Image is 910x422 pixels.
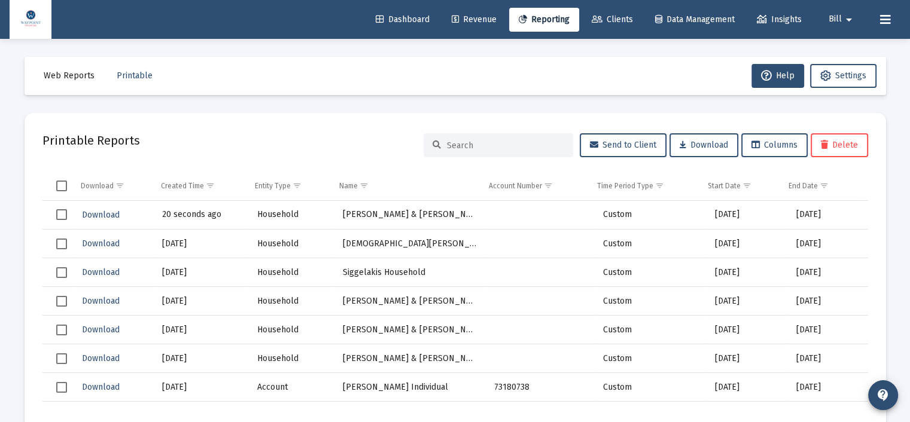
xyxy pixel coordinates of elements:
td: [DATE] [788,344,868,373]
td: Household [248,201,334,230]
td: [PERSON_NAME] & [PERSON_NAME] & [PERSON_NAME] Household [334,316,486,344]
div: Select row [56,238,67,249]
span: Download [82,238,120,249]
span: Show filter options for column 'Created Time' [206,181,215,190]
td: Column Entity Type [246,172,331,200]
button: Printable [107,64,162,88]
td: Custom [595,344,707,373]
td: [DATE] [707,344,788,373]
span: Show filter options for column 'End Date' [820,181,829,190]
td: [DATE] [707,316,788,344]
span: Show filter options for column 'Download' [115,181,124,190]
span: Printable [117,71,153,81]
td: [PERSON_NAME] Individual [334,373,486,402]
span: Download [82,353,120,363]
td: [DATE] [154,230,248,258]
td: Household [248,344,334,373]
span: Download [680,140,728,150]
a: Data Management [646,8,744,32]
td: [DATE] [707,230,788,258]
div: Download [81,181,114,191]
td: [DATE] [788,230,868,258]
div: Select all [56,181,67,191]
td: Column Download [72,172,153,200]
td: [PERSON_NAME] & [PERSON_NAME] [334,201,486,230]
span: Settings [835,71,866,81]
td: [PERSON_NAME] & [PERSON_NAME] & [PERSON_NAME] Household [334,287,486,316]
td: [DEMOGRAPHIC_DATA][PERSON_NAME] [334,230,486,258]
div: Select row [56,353,67,364]
td: [DATE] [707,258,788,287]
span: Download [82,382,120,392]
td: Column Start Date [699,172,780,200]
td: Siggelakis Household [334,258,486,287]
td: [DATE] [707,287,788,316]
td: Household [248,287,334,316]
a: Insights [747,8,811,32]
input: Search [447,140,564,151]
span: Send to Client [590,140,656,150]
div: End Date [789,181,818,191]
button: Download [81,235,121,252]
button: Download [81,378,121,396]
td: Custom [595,258,707,287]
div: Select row [56,296,67,307]
a: Revenue [442,8,506,32]
span: Show filter options for column 'Start Date' [742,181,751,190]
span: Show filter options for column 'Name' [360,181,369,190]
span: Download [82,210,120,220]
td: Custom [595,316,707,344]
span: Data Management [655,14,735,25]
a: Clients [582,8,643,32]
span: Show filter options for column 'Time Period Type' [655,181,664,190]
td: Column Account Number [480,172,589,200]
a: Reporting [509,8,579,32]
button: Download [81,206,121,224]
div: Created Time [161,181,204,191]
td: Custom [595,230,707,258]
img: Dashboard [19,8,42,32]
td: 73180738 [485,373,595,402]
span: Reporting [519,14,570,25]
button: Send to Client [580,133,666,157]
td: [DATE] [154,287,248,316]
td: [DATE] [707,201,788,230]
div: Entity Type [255,181,291,191]
button: Download [81,321,121,338]
td: [DATE] [788,201,868,230]
td: Custom [595,287,707,316]
button: Help [751,64,804,88]
button: Columns [741,133,808,157]
span: Help [761,71,795,81]
span: Download [82,296,120,306]
div: Select row [56,325,67,335]
span: Bill [829,14,842,25]
td: [PERSON_NAME] & [PERSON_NAME] [334,344,486,373]
span: Show filter options for column 'Entity Type' [293,181,302,190]
span: Columns [751,140,798,150]
button: Download [669,133,738,157]
span: Delete [821,140,858,150]
a: Dashboard [366,8,439,32]
div: Data grid [42,172,868,411]
div: Select row [56,382,67,393]
h2: Printable Reports [42,131,140,150]
button: Download [81,292,121,310]
div: Time Period Type [597,181,653,191]
div: Start Date [708,181,741,191]
button: Bill [814,7,871,31]
button: Settings [810,64,876,88]
td: Custom [595,373,707,402]
span: Insights [757,14,802,25]
td: [DATE] [788,373,868,402]
span: Revenue [452,14,497,25]
div: Select row [56,267,67,278]
div: Name [339,181,358,191]
td: [DATE] [788,316,868,344]
td: [DATE] [154,373,248,402]
div: Account Number [489,181,542,191]
span: Download [82,267,120,277]
td: [DATE] [154,344,248,373]
td: [DATE] [154,258,248,287]
span: Clients [592,14,633,25]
